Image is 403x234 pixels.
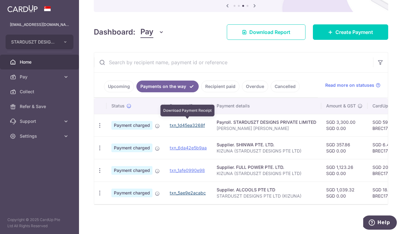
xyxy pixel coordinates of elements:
[363,215,397,231] iframe: Opens a widget where you can find more information
[217,148,316,154] p: KIZUNA (STARDUSZT DESIGNS PTE LTD)
[201,81,239,92] a: Recipient paid
[20,89,60,95] span: Collect
[325,82,374,88] span: Read more on statuses
[20,74,60,80] span: Pay
[20,59,60,65] span: Home
[321,136,368,159] td: SGD 357.86 SGD 0.00
[217,193,316,199] p: STARDUSZT DESIGNS PTE LTD (KIZUNA)
[227,24,305,40] a: Download Report
[335,28,373,36] span: Create Payment
[271,81,300,92] a: Cancelled
[111,144,152,152] span: Payment charged
[104,81,134,92] a: Upcoming
[217,187,316,193] div: Supplier. ALCOOLS PTE LTD
[217,125,316,132] p: [PERSON_NAME] [PERSON_NAME]
[321,159,368,182] td: SGD 1,123.26 SGD 0.00
[170,123,205,128] a: txn_1d45ea3268f
[10,22,69,28] p: [EMAIL_ADDRESS][DOMAIN_NAME]
[140,26,164,38] button: Pay
[321,182,368,204] td: SGD 1,039.32 SGD 0.00
[217,119,316,125] div: Payroll. STARDUSZT DESIGNS PRIVATE LIMITED
[372,103,396,109] span: CardUp fee
[160,105,214,116] div: Download Payment Receipt
[94,27,135,38] h4: Dashboard:
[217,142,316,148] div: Supplier. SHINWA PTE. LTD.
[111,103,125,109] span: Status
[170,190,206,195] a: txn_5ae9e2acabc
[242,81,268,92] a: Overdue
[249,28,290,36] span: Download Report
[20,118,60,124] span: Support
[170,168,205,173] a: txn_1afe0990e98
[212,98,321,114] th: Payment details
[7,5,38,12] img: CardUp
[20,133,60,139] span: Settings
[111,166,152,175] span: Payment charged
[313,24,388,40] a: Create Payment
[6,35,73,49] button: STARDUSZT DESIGNS PRIVATE LIMITED
[325,82,380,88] a: Read more on statuses
[111,121,152,130] span: Payment charged
[140,26,153,38] span: Pay
[94,52,373,72] input: Search by recipient name, payment id or reference
[136,81,199,92] a: Payments on the way
[111,189,152,197] span: Payment charged
[321,114,368,136] td: SGD 3,300.00 SGD 0.00
[170,145,207,150] a: txn_6da42e5b9aa
[217,170,316,177] p: KIZUNA (STARDUSZT DESIGNS PTE LTD)
[165,98,212,114] th: Payment ID
[326,103,356,109] span: Amount & GST
[11,39,57,45] span: STARDUSZT DESIGNS PRIVATE LIMITED
[20,103,60,110] span: Refer & Save
[217,164,316,170] div: Supplier. FULL POWER PTE. LTD.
